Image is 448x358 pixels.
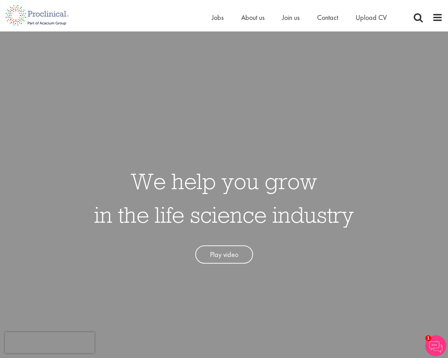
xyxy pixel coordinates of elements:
[317,13,338,22] a: Contact
[241,13,265,22] a: About us
[425,335,446,356] img: Chatbot
[356,13,387,22] a: Upload CV
[212,13,224,22] a: Jobs
[195,245,253,264] a: Play video
[425,335,431,341] span: 1
[94,164,354,231] h1: We help you grow in the life science industry
[282,13,300,22] a: Join us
